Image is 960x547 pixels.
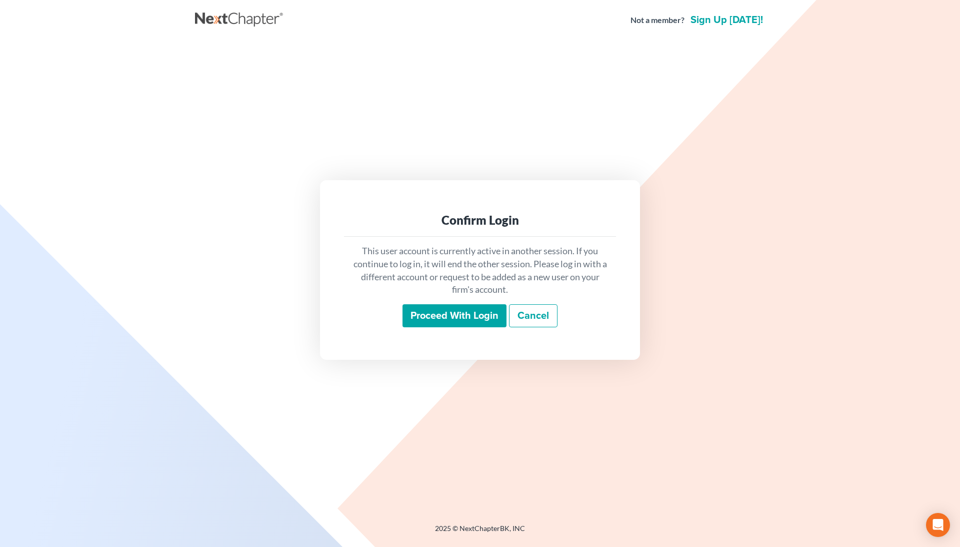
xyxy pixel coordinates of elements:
div: Open Intercom Messenger [926,513,950,537]
p: This user account is currently active in another session. If you continue to log in, it will end ... [352,245,608,296]
a: Cancel [509,304,557,327]
input: Proceed with login [402,304,506,327]
div: Confirm Login [352,212,608,228]
strong: Not a member? [630,15,684,26]
div: 2025 © NextChapterBK, INC [195,523,765,541]
a: Sign up [DATE]! [688,15,765,25]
